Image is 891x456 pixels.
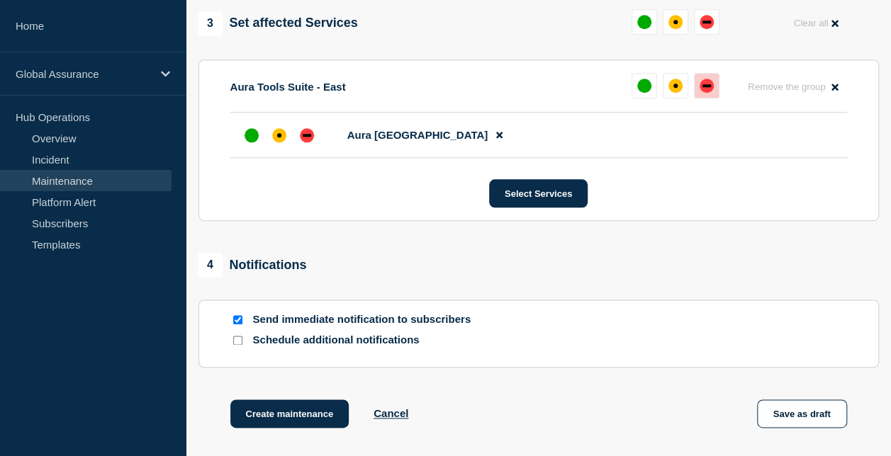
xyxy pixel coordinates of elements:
input: Schedule additional notifications [233,336,242,345]
button: affected [663,73,688,98]
button: up [632,9,657,35]
div: Notifications [198,253,307,277]
span: Aura [GEOGRAPHIC_DATA] [347,129,488,141]
div: Set affected Services [198,11,358,35]
p: Schedule additional notifications [253,334,480,347]
p: Aura Tools Suite - East [230,81,346,93]
button: Create maintenance [230,399,349,428]
div: up [637,15,651,29]
p: Send immediate notification to subscribers [253,313,480,326]
div: down [700,15,714,29]
span: Remove the group [748,81,826,92]
button: up [632,73,657,98]
button: down [694,73,719,98]
button: Select Services [489,179,588,207]
div: affected [272,128,286,142]
button: Save as draft [757,399,847,428]
input: Send immediate notification to subscribers [233,315,242,324]
div: down [300,128,314,142]
p: Global Assurance [16,68,152,80]
button: affected [663,9,688,35]
button: Remove the group [739,73,847,101]
button: down [694,9,719,35]
div: up [245,128,259,142]
button: Clear all [785,9,846,37]
div: down [700,79,714,93]
button: Cancel [374,407,408,419]
span: 3 [198,11,223,35]
div: affected [668,15,683,29]
span: 4 [198,253,223,277]
div: affected [668,79,683,93]
div: up [637,79,651,93]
